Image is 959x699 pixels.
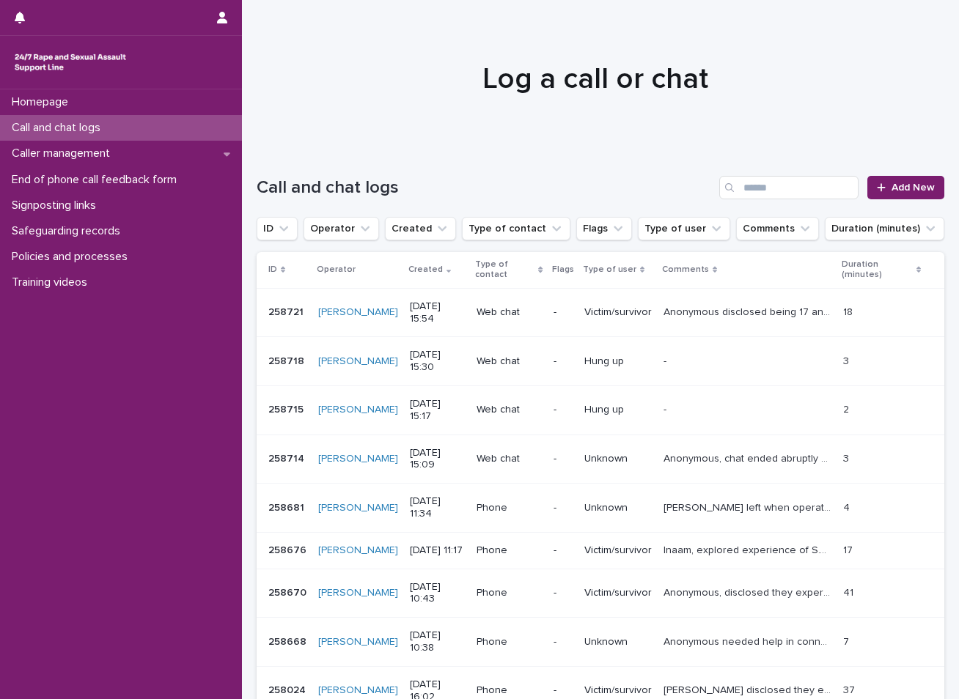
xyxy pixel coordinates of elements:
[477,404,542,416] p: Web chat
[318,306,398,319] a: [PERSON_NAME]
[268,450,307,465] p: 258714
[664,450,834,465] p: Anonymous, chat ended abruptly after they mentioned that they tried to call but one is available ...
[6,95,80,109] p: Homepage
[318,587,398,599] a: [PERSON_NAME]
[317,262,356,278] p: Operator
[268,541,309,557] p: 258676
[257,532,944,569] tr: 258676258676 [PERSON_NAME] [DATE] 11:17Phone-Victim/survivorInaam, explored experience of S.V by ...
[257,62,933,97] h1: Log a call or chat
[257,385,944,434] tr: 258715258715 [PERSON_NAME] [DATE] 15:17Web chat-Hung up-- 22
[318,355,398,368] a: [PERSON_NAME]
[736,217,819,240] button: Comments
[584,587,652,599] p: Victim/survivor
[554,306,573,319] p: -
[477,306,542,319] p: Web chat
[318,453,398,465] a: [PERSON_NAME]
[842,256,913,284] p: Duration (minutes)
[268,262,277,278] p: ID
[664,584,834,599] p: Anonymous, disclosed they experienced S.V by stepfather for 4 years when they were 9. Visitor exp...
[843,450,852,465] p: 3
[318,684,398,697] a: [PERSON_NAME]
[477,587,542,599] p: Phone
[6,173,188,187] p: End of phone call feedback form
[6,250,139,264] p: Policies and processes
[843,633,852,648] p: 7
[892,182,935,193] span: Add New
[268,633,309,648] p: 258668
[408,262,443,278] p: Created
[257,337,944,386] tr: 258718258718 [PERSON_NAME] [DATE] 15:30Web chat-Hung up-- 33
[477,684,542,697] p: Phone
[719,176,859,199] input: Search
[477,502,542,514] p: Phone
[410,349,465,374] p: [DATE] 15:30
[257,288,944,337] tr: 258721258721 [PERSON_NAME] [DATE] 15:54Web chat-Victim/survivorAnonymous disclosed being 17 and e...
[843,681,858,697] p: 37
[268,681,309,697] p: 258024
[257,484,944,533] tr: 258681258681 [PERSON_NAME] [DATE] 11:34Phone-Unknown[PERSON_NAME] left when operator was struggli...
[662,262,709,278] p: Comments
[12,48,129,77] img: rhQMoQhaT3yELyF149Cw
[825,217,944,240] button: Duration (minutes)
[554,355,573,368] p: -
[843,541,856,557] p: 17
[584,502,652,514] p: Unknown
[843,352,852,368] p: 3
[410,447,465,472] p: [DATE] 15:09
[6,224,132,238] p: Safeguarding records
[664,681,834,697] p: Stephanie disclosed they experienced S.V as child by someone and by a teenager boy and by ex-part...
[410,398,465,423] p: [DATE] 15:17
[410,300,465,325] p: [DATE] 15:54
[6,147,122,160] p: Caller management
[477,544,542,557] p: Phone
[664,352,669,368] p: -
[843,499,853,514] p: 4
[257,618,944,667] tr: 258668258668 [PERSON_NAME] [DATE] 10:38Phone-UnknownAnonymous needed help in connecting to their ...
[304,217,379,240] button: Operator
[584,404,652,416] p: Hung up
[664,303,834,319] p: Anonymous disclosed being 17 and experienced S.V by a man who is 29years old. visitor provided th...
[664,499,834,514] p: Elizabeth left when operator was struggling to hear them due to a bad reception.
[477,636,542,648] p: Phone
[554,502,573,514] p: -
[318,544,398,557] a: [PERSON_NAME]
[552,262,574,278] p: Flags
[268,584,309,599] p: 258670
[257,217,298,240] button: ID
[6,275,99,289] p: Training videos
[584,355,652,368] p: Hung up
[6,121,112,135] p: Call and chat logs
[410,629,465,654] p: [DATE] 10:38
[268,303,306,319] p: 258721
[576,217,632,240] button: Flags
[583,262,636,278] p: Type of user
[638,217,730,240] button: Type of user
[554,404,573,416] p: -
[257,177,713,199] h1: Call and chat logs
[584,544,652,557] p: Victim/survivor
[475,256,535,284] p: Type of contact
[268,352,307,368] p: 258718
[318,404,398,416] a: [PERSON_NAME]
[477,453,542,465] p: Web chat
[318,636,398,648] a: [PERSON_NAME]
[843,584,856,599] p: 41
[554,684,573,697] p: -
[843,303,856,319] p: 18
[554,544,573,557] p: -
[318,502,398,514] a: [PERSON_NAME]
[554,636,573,648] p: -
[664,633,834,648] p: Anonymous needed help in connecting to their nearest SARC.
[584,306,652,319] p: Victim/survivor
[268,499,307,514] p: 258681
[477,355,542,368] p: Web chat
[867,176,944,199] a: Add New
[554,587,573,599] p: -
[462,217,570,240] button: Type of contact
[584,684,652,697] p: Victim/survivor
[584,636,652,648] p: Unknown
[385,217,456,240] button: Created
[664,401,669,416] p: -
[410,495,465,520] p: [DATE] 11:34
